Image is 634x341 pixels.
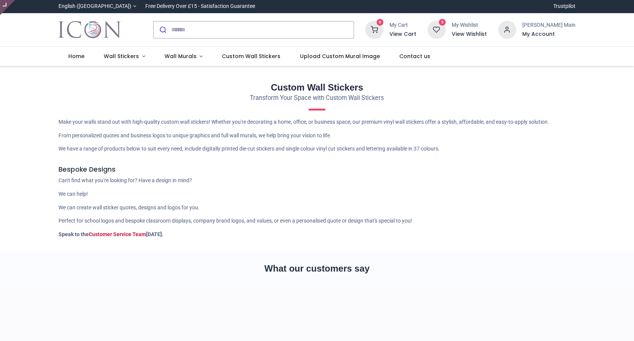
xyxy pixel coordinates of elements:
a: Trustpilot [553,3,576,10]
span: Contact us [399,52,430,60]
div: Free Delivery Over £15 - Satisfaction Guarantee [145,3,255,10]
a: Wall Murals [155,47,212,66]
a: 0 [365,26,383,32]
p: We have a range of products below to suit every need, include digitally printed die-cut stickers ... [58,145,576,153]
p: Perfect for school logos and bespoke classroom displays, company brand logos, and values, or even... [58,217,576,225]
a: English ([GEOGRAPHIC_DATA]) [58,3,136,10]
a: View Wishlist [452,31,487,38]
span: Upload Custom Mural Image [300,52,380,60]
p: Make your walls stand out with high-quality custom wall stickers! Whether you're decorating a hom... [58,118,576,126]
h2: Custom Wall Stickers [58,81,576,94]
div: My Cart [389,22,416,29]
a: View Cart [389,31,416,38]
img: Icon Wall Stickers [58,19,121,40]
span: Wall Stickers [104,52,139,60]
a: My Account [522,31,576,38]
div: My Wishlist [452,22,487,29]
span: Wall Murals [165,52,197,60]
p: From personalized quotes and business logos to unique graphics and full wall murals, we help brin... [58,132,576,140]
p: We can help! [58,190,576,198]
h5: Bespoke Designs [58,165,576,174]
strong: Speak to the [DATE]. [58,231,163,237]
span: Home [68,52,85,60]
p: We can create wall sticker quotes, designs and logos for you. [58,204,576,212]
a: Logo of Icon Wall Stickers [58,19,121,40]
sup: 5 [439,19,446,26]
a: Customer Service Team [89,231,146,237]
p: Can't find what you're looking for? Have a design in mind? [58,177,576,184]
a: 5 [428,26,446,32]
div: [PERSON_NAME] Main [522,22,576,29]
button: Submit [154,22,171,38]
sup: 0 [377,19,384,26]
h2: What our customers say [58,262,576,275]
span: Custom Wall Stickers [222,52,280,60]
p: Transform Your Space with Custom Wall Stickers [58,94,576,103]
a: Wall Stickers [94,47,155,66]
